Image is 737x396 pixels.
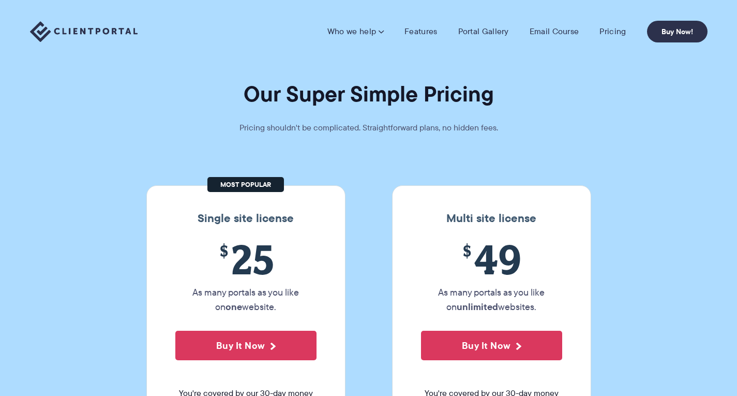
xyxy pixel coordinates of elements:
h3: Multi site license [403,212,580,225]
a: Portal Gallery [458,26,509,37]
a: Who we help [327,26,384,37]
button: Buy It Now [175,331,317,360]
p: Pricing shouldn't be complicated. Straightforward plans, no hidden fees. [214,121,524,135]
p: As many portals as you like on website. [175,285,317,314]
button: Buy It Now [421,331,562,360]
a: Features [404,26,437,37]
strong: unlimited [457,300,498,314]
a: Pricing [599,26,626,37]
a: Buy Now! [647,21,708,42]
span: 25 [175,236,317,283]
strong: one [225,300,242,314]
h3: Single site license [157,212,335,225]
p: As many portals as you like on websites. [421,285,562,314]
a: Email Course [530,26,579,37]
span: 49 [421,236,562,283]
